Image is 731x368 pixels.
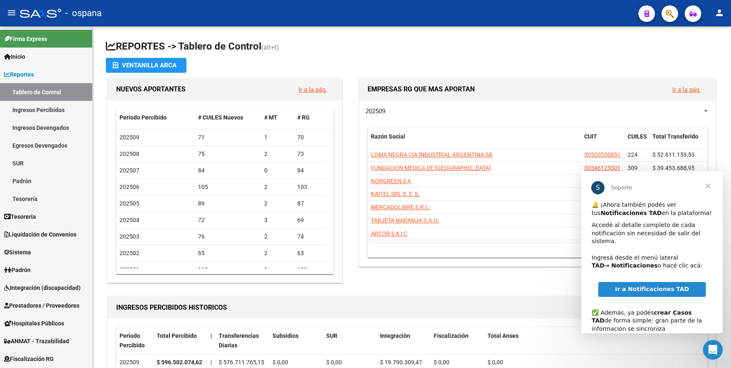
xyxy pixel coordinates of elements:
span: (alt+t) [261,43,279,51]
div: 105 [198,182,258,192]
span: $ 0,00 [272,359,288,366]
span: 202503 [119,233,139,240]
div: 2 [264,149,291,159]
datatable-header-cell: Subsidios [269,327,323,354]
span: LOMA NEGRA CIA INDUSTRIAL ARGENTINA SA [371,151,492,158]
a: Ir a la pág. [672,86,701,93]
span: Subsidios [272,332,299,339]
span: 30546125501 [584,165,621,171]
span: Fiscalización [434,332,468,339]
span: $ 576.711.765,15 [219,359,264,366]
datatable-header-cell: # CUILES Nuevos [195,109,261,127]
span: # CUILES Nuevos [198,114,243,121]
span: 202509 [365,108,385,115]
datatable-header-cell: Total Transferido [649,128,707,155]
span: Fiscalización RG [4,354,54,363]
div: 2 [264,199,291,208]
div: 1 [264,133,291,142]
span: 202505 [119,200,139,207]
span: Sistema [4,248,31,257]
span: $ 0,00 [487,359,503,366]
div: ✅ Además, ya podés de forma simple: gran parte de la información se sincroniza automáticamente y ... [10,129,131,186]
span: Inicio [4,52,25,61]
div: 112 [198,265,258,275]
mat-icon: menu [7,8,17,18]
span: 202509 [119,134,139,141]
span: 202502 [119,250,139,256]
datatable-header-cell: Período Percibido [116,109,195,127]
button: Ir a la pág. [292,82,334,97]
span: 309 [628,165,638,171]
span: Total Anses [487,332,518,339]
datatable-header-cell: CUILES [624,128,649,155]
div: 87 [297,199,324,208]
span: KAITEL SRL S. E. E. [371,191,420,197]
div: 70 [297,133,324,142]
datatable-header-cell: Total Anses [484,327,701,354]
div: 3 [264,215,291,225]
div: 2 [264,182,291,192]
datatable-header-cell: Período Percibido [116,327,153,354]
div: 2 [264,249,291,258]
datatable-header-cell: CUIT [581,128,624,155]
span: | [210,332,212,339]
iframe: Intercom live chat [703,340,723,360]
span: Reportes [4,70,34,79]
span: $ 39.453.688,95 [652,165,695,171]
span: 202507 [119,167,139,174]
button: Ir a la pág. [666,82,707,97]
div: 63 [297,249,324,258]
span: Padrón [4,265,31,275]
div: 103 [297,265,324,275]
span: Firma Express [4,34,47,43]
div: Ventanilla ARCA [112,58,180,73]
div: 84 [297,166,324,175]
div: 84 [198,166,258,175]
datatable-header-cell: Total Percibido [153,327,207,354]
div: 69 [297,215,324,225]
span: SUR [326,332,337,339]
div: 72 [198,215,258,225]
span: Transferencias Diarias [219,332,259,349]
span: Período Percibido [119,114,167,121]
span: Prestadores / Proveedores [4,301,79,310]
div: 89 [198,199,258,208]
div: 65 [198,249,258,258]
datatable-header-cell: # MT [261,109,294,127]
button: Ventanilla ARCA [106,58,186,73]
span: 202508 [119,151,139,157]
span: $ 0,00 [326,359,342,366]
span: # RG [297,114,310,121]
div: 71 [198,133,258,142]
span: $ 0,00 [434,359,449,366]
span: NUEVOS APORTANTES [116,85,186,93]
span: INGRESOS PERCIBIDOS HISTORICOS [116,303,227,311]
span: $ 52.611.159,53 [652,151,695,158]
div: 0 [264,166,291,175]
span: EMPRESAS RG QUE MAS APORTAN [368,85,475,93]
span: ANMAT - Trazabilidad [4,337,69,346]
span: Liquidación de Convenios [4,230,76,239]
span: TARJETA NARANJA S.A.U. [371,217,439,224]
div: 9 [264,265,291,275]
span: Total Transferido [652,133,698,140]
iframe: Intercom live chat mensaje [581,171,723,333]
span: Tesorería [4,212,36,221]
span: Integración [380,332,410,339]
datatable-header-cell: Transferencias Diarias [215,327,269,354]
div: 76 [198,232,258,241]
span: Total Percibido [157,332,197,339]
datatable-header-cell: Fiscalización [430,327,484,354]
span: 30500530851 [584,151,621,158]
datatable-header-cell: Razón Social [368,128,581,155]
datatable-header-cell: | [207,327,215,354]
div: 2 [264,232,291,241]
datatable-header-cell: SUR [323,327,377,354]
